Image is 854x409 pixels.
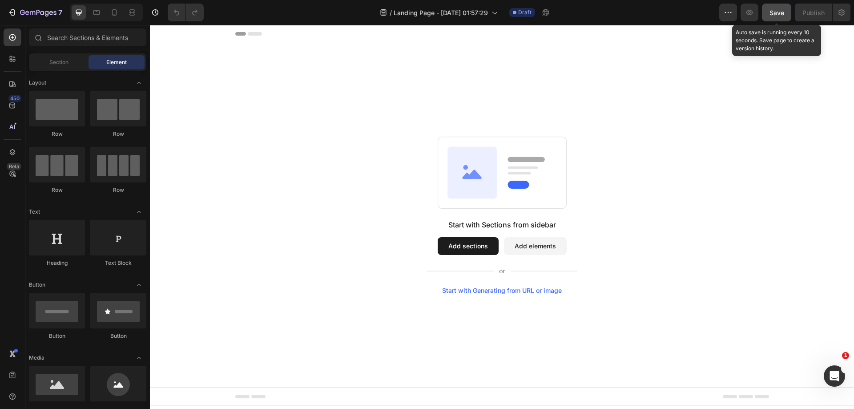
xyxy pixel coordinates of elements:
[29,281,45,289] span: Button
[90,259,146,267] div: Text Block
[90,332,146,340] div: Button
[8,95,21,102] div: 450
[49,58,68,66] span: Section
[4,4,66,21] button: 7
[292,262,412,269] div: Start with Generating from URL or image
[58,7,62,18] p: 7
[288,212,349,230] button: Add sections
[29,186,85,194] div: Row
[29,208,40,216] span: Text
[29,28,146,46] input: Search Sections & Elements
[90,186,146,194] div: Row
[106,58,127,66] span: Element
[7,163,21,170] div: Beta
[132,76,146,90] span: Toggle open
[298,194,406,205] div: Start with Sections from sidebar
[29,332,85,340] div: Button
[150,25,854,409] iframe: Design area
[769,9,784,16] span: Save
[132,351,146,365] span: Toggle open
[802,8,825,17] div: Publish
[29,130,85,138] div: Row
[132,205,146,219] span: Toggle open
[354,212,417,230] button: Add elements
[518,8,532,16] span: Draft
[29,259,85,267] div: Heading
[90,130,146,138] div: Row
[394,8,488,17] span: Landing Page - [DATE] 01:57:29
[29,354,44,362] span: Media
[842,352,849,359] span: 1
[132,278,146,292] span: Toggle open
[762,4,791,21] button: Save
[168,4,204,21] div: Undo/Redo
[29,79,46,87] span: Layout
[824,365,845,387] iframe: Intercom live chat
[390,8,392,17] span: /
[795,4,832,21] button: Publish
